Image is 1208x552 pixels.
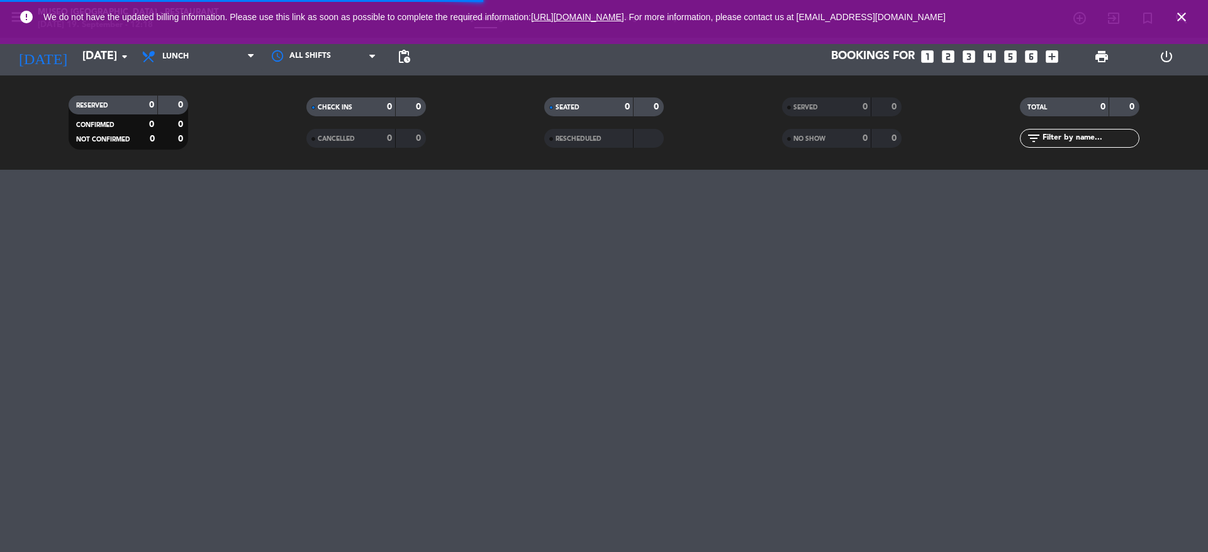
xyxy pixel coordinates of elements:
[19,9,34,25] i: error
[1023,48,1039,65] i: looks_6
[831,50,915,63] span: Bookings for
[149,101,154,109] strong: 0
[43,12,946,22] span: We do not have the updated billing information. Please use this link as soon as possible to compl...
[556,104,579,111] span: SEATED
[863,134,868,143] strong: 0
[919,48,936,65] i: looks_one
[178,120,186,129] strong: 0
[416,134,423,143] strong: 0
[531,12,624,22] a: [URL][DOMAIN_NAME]
[387,134,392,143] strong: 0
[1159,49,1174,64] i: power_settings_new
[318,136,355,142] span: CANCELLED
[1044,48,1060,65] i: add_box
[625,102,630,111] strong: 0
[149,120,154,129] strong: 0
[1027,104,1047,111] span: TOTAL
[892,102,899,111] strong: 0
[981,48,998,65] i: looks_4
[76,122,115,128] span: CONFIRMED
[793,136,825,142] span: NO SHOW
[178,101,186,109] strong: 0
[863,102,868,111] strong: 0
[1129,102,1137,111] strong: 0
[892,134,899,143] strong: 0
[1094,49,1109,64] span: print
[396,49,411,64] span: pending_actions
[1100,102,1105,111] strong: 0
[1002,48,1019,65] i: looks_5
[940,48,956,65] i: looks_two
[624,12,946,22] a: . For more information, please contact us at [EMAIL_ADDRESS][DOMAIN_NAME]
[1174,9,1189,25] i: close
[9,43,76,70] i: [DATE]
[76,136,130,143] span: NOT CONFIRMED
[556,136,601,142] span: RESCHEDULED
[1134,38,1199,75] div: LOG OUT
[1026,131,1041,146] i: filter_list
[654,102,661,111] strong: 0
[416,102,423,111] strong: 0
[162,52,189,61] span: Lunch
[318,104,352,111] span: CHECK INS
[961,48,977,65] i: looks_3
[387,102,392,111] strong: 0
[1041,131,1139,145] input: Filter by name...
[76,102,108,109] span: RESERVED
[117,49,132,64] i: arrow_drop_down
[793,104,818,111] span: SERVED
[178,135,186,143] strong: 0
[150,135,155,143] strong: 0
